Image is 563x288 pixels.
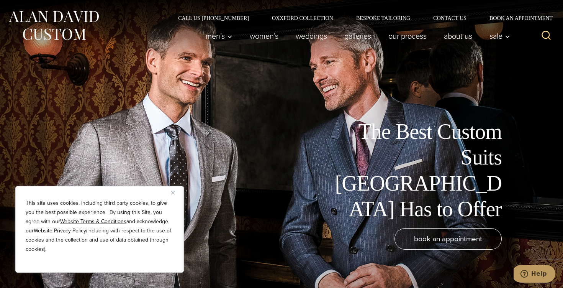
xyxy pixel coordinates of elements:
[171,188,180,197] button: Close
[26,199,173,254] p: This site uses cookies, including third party cookies, to give you the best possible experience. ...
[197,28,241,44] button: Men’s sub menu toggle
[345,15,422,21] a: Bespoke Tailoring
[537,27,555,45] button: View Search Form
[167,15,260,21] a: Call Us [PHONE_NUMBER]
[34,227,86,235] a: Website Privacy Policy
[167,15,555,21] nav: Secondary Navigation
[414,233,482,244] span: book an appointment
[287,28,336,44] a: weddings
[514,265,555,284] iframe: Opens a widget where you can chat to one of our agents
[380,28,435,44] a: Our Process
[197,28,514,44] nav: Primary Navigation
[422,15,478,21] a: Contact Us
[435,28,481,44] a: About Us
[260,15,345,21] a: Oxxford Collection
[394,228,502,250] a: book an appointment
[329,119,502,222] h1: The Best Custom Suits [GEOGRAPHIC_DATA] Has to Offer
[241,28,287,44] a: Women’s
[481,28,514,44] button: Sale sub menu toggle
[478,15,555,21] a: Book an Appointment
[336,28,380,44] a: Galleries
[8,8,100,43] img: Alan David Custom
[171,191,175,194] img: Close
[60,217,126,225] a: Website Terms & Conditions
